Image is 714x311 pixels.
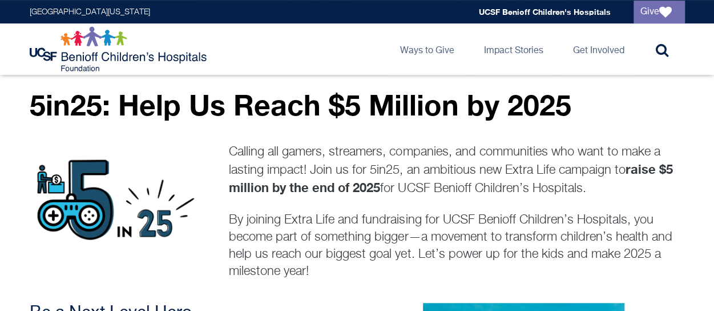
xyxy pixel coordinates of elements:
[30,143,197,269] img: 5in25
[564,23,634,75] a: Get Involved
[479,7,611,17] a: UCSF Benioff Children's Hospitals
[229,143,684,197] p: Calling all gamers, streamers, companies, and communities who want to make a lasting impact! Join...
[30,26,209,72] img: Logo for UCSF Benioff Children's Hospitals Foundation
[30,8,150,16] a: [GEOGRAPHIC_DATA][US_STATE]
[475,23,552,75] a: Impact Stories
[391,23,463,75] a: Ways to Give
[229,212,684,280] p: By joining Extra Life and fundraising for UCSF Benioff Children’s Hospitals, you become part of s...
[634,1,685,23] a: Give
[30,87,571,122] strong: 5in25: Help Us Reach $5 Million by 2025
